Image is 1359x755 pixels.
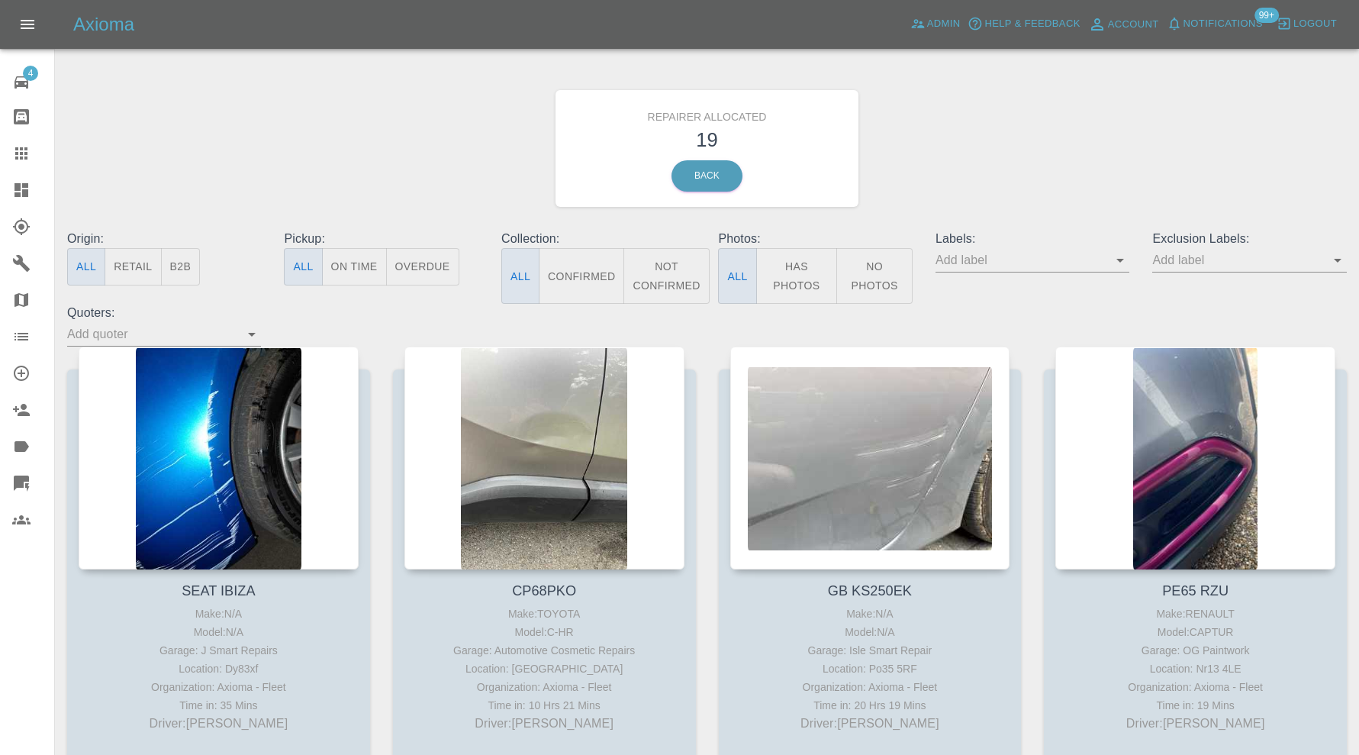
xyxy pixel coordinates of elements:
[1152,248,1323,272] input: Add label
[1059,623,1332,641] div: Model: CAPTUR
[322,248,387,286] button: On Time
[67,322,238,346] input: Add quoter
[1327,250,1348,271] button: Open
[67,230,261,248] p: Origin:
[512,583,576,599] a: CP68PKO
[1254,8,1279,23] span: 99+
[756,248,838,304] button: Has Photos
[734,605,1006,623] div: Make: N/A
[284,248,322,286] button: All
[1162,583,1229,599] a: PE65 RZU
[408,660,681,678] div: Location: [GEOGRAPHIC_DATA]
[623,248,709,304] button: Not Confirmed
[501,248,539,304] button: All
[67,248,105,286] button: All
[1084,12,1163,37] a: Account
[734,623,1006,641] div: Model: N/A
[284,230,478,248] p: Pickup:
[408,715,681,733] p: Driver: [PERSON_NAME]
[1059,696,1332,715] div: Time in: 19 Mins
[9,6,46,43] button: Open drawer
[964,12,1084,36] button: Help & Feedback
[734,660,1006,678] div: Location: Po35 5RF
[501,230,695,248] p: Collection:
[161,248,201,286] button: B2B
[386,248,459,286] button: Overdue
[182,583,255,599] a: SEAT IBIZA
[734,641,1006,660] div: Garage: Isle Smart Repair
[1183,15,1263,33] span: Notifications
[539,248,624,304] button: Confirmed
[936,230,1129,248] p: Labels:
[105,248,161,286] button: Retail
[1059,641,1332,660] div: Garage: OG Paintwork
[408,678,681,696] div: Organization: Axioma - Fleet
[907,12,965,36] a: Admin
[82,623,355,641] div: Model: N/A
[82,715,355,733] p: Driver: [PERSON_NAME]
[718,248,756,304] button: All
[1273,12,1341,36] button: Logout
[1163,12,1267,36] button: Notifications
[1293,15,1337,33] span: Logout
[1152,230,1346,248] p: Exclusion Labels:
[82,678,355,696] div: Organization: Axioma - Fleet
[408,605,681,623] div: Make: TOYOTA
[836,248,913,304] button: No Photos
[927,15,961,33] span: Admin
[67,304,261,322] p: Quoters:
[567,102,847,125] h6: Repairer Allocated
[936,248,1106,272] input: Add label
[1059,660,1332,678] div: Location: Nr13 4LE
[408,623,681,641] div: Model: C-HR
[984,15,1080,33] span: Help & Feedback
[1109,250,1131,271] button: Open
[671,160,742,192] a: Back
[241,324,262,345] button: Open
[828,583,912,599] a: GB KS250EK
[408,641,681,660] div: Garage: Automotive Cosmetic Repairs
[1059,605,1332,623] div: Make: RENAULT
[718,230,912,248] p: Photos:
[567,125,847,154] h3: 19
[82,696,355,715] div: Time in: 35 Mins
[82,605,355,623] div: Make: N/A
[734,678,1006,696] div: Organization: Axioma - Fleet
[1059,715,1332,733] p: Driver: [PERSON_NAME]
[82,660,355,678] div: Location: Dy83xf
[23,66,38,81] span: 4
[734,715,1006,733] p: Driver: [PERSON_NAME]
[408,696,681,715] div: Time in: 10 Hrs 21 Mins
[82,641,355,660] div: Garage: J Smart Repairs
[1059,678,1332,696] div: Organization: Axioma - Fleet
[73,12,134,37] h5: Axioma
[734,696,1006,715] div: Time in: 20 Hrs 19 Mins
[1108,16,1159,34] span: Account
